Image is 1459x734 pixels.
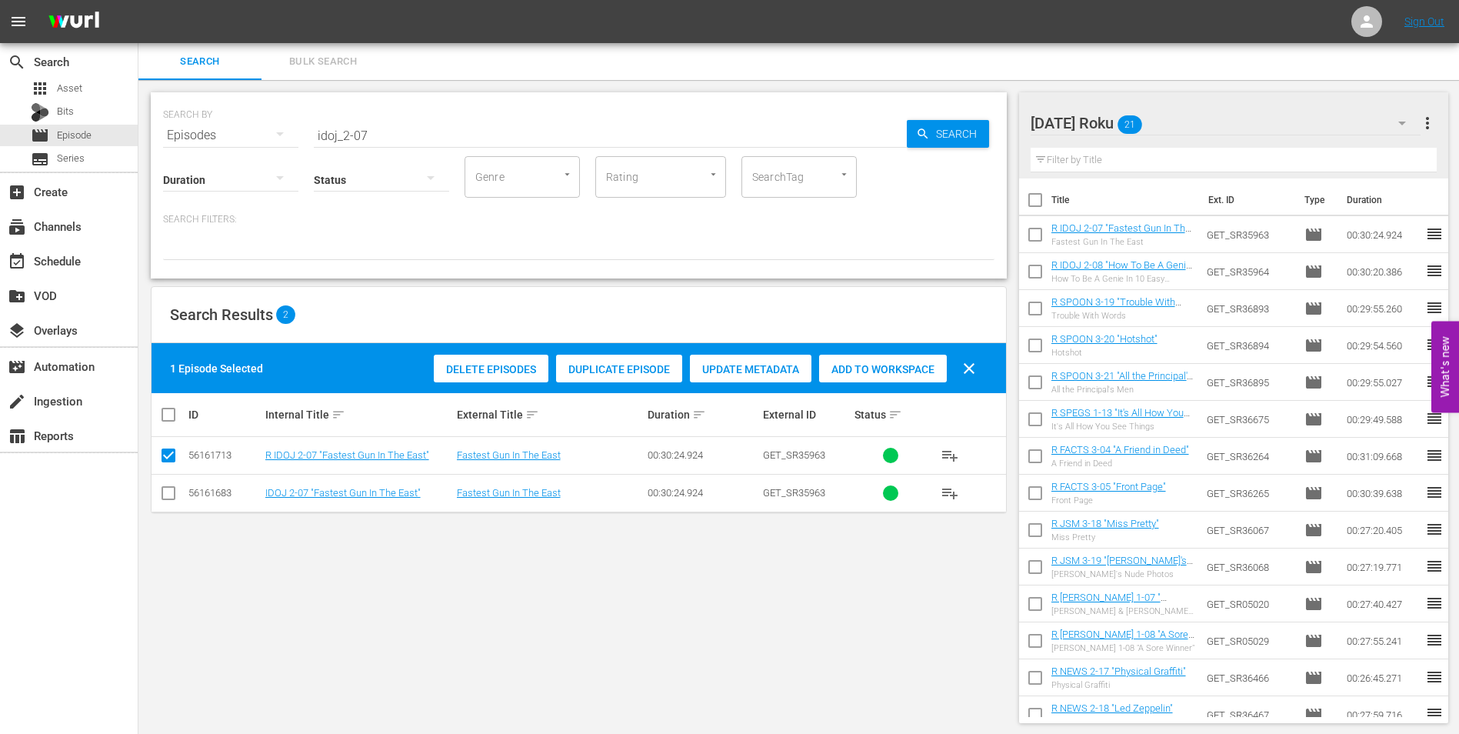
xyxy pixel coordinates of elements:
td: 00:30:39.638 [1341,475,1425,512]
div: 56161713 [188,449,261,461]
td: GET_SR36265 [1201,475,1298,512]
td: GET_SR36467 [1201,696,1298,733]
td: 00:27:20.405 [1341,512,1425,549]
a: R JSM 3-19 "[PERSON_NAME]'s Nude Photos" [1051,555,1193,578]
td: 00:27:55.241 [1341,622,1425,659]
td: 00:29:49.588 [1341,401,1425,438]
span: Episode [1304,484,1323,502]
span: reorder [1425,225,1444,243]
span: Episode [57,128,92,143]
span: apps [31,79,49,98]
span: Asset [57,81,82,96]
span: reorder [1425,520,1444,539]
div: [PERSON_NAME]'s Nude Photos [1051,569,1195,579]
td: 00:30:20.386 [1341,253,1425,290]
span: table_chart [8,427,26,445]
span: clear [960,359,978,378]
span: Episode [1304,558,1323,576]
p: Search Filters: [163,213,994,226]
div: How To Be A Genie In 10 Easy Lessons [1051,274,1195,284]
span: Automation [8,358,26,376]
th: Type [1295,178,1337,222]
div: 00:30:24.924 [648,487,758,499]
span: Episode [1304,521,1323,539]
span: Episode [31,126,49,145]
span: menu [9,12,28,31]
a: R IDOJ 2-08 "How To Be A Genie In 10 Easy Lessons" [1051,259,1192,282]
button: Search [907,120,989,148]
span: Episode [1304,706,1323,724]
a: R [PERSON_NAME] 1-07 "[PERSON_NAME] & [PERSON_NAME] & [PERSON_NAME]'s Big Adventure" [1051,592,1167,649]
td: GET_SR36264 [1201,438,1298,475]
a: R FACTS 3-05 "Front Page" [1051,481,1166,492]
span: Episode [1304,632,1323,650]
button: clear [951,350,988,387]
span: Series [31,150,49,168]
a: R NEWS 2-17 "Physical Graffiti" [1051,666,1186,677]
td: GET_SR36893 [1201,290,1298,327]
span: Bulk Search [271,53,375,71]
td: GET_SR36675 [1201,401,1298,438]
span: sort [331,408,345,422]
div: Miss Pretty [1051,532,1159,542]
button: Open [560,167,575,182]
a: Fastest Gun In The East [457,449,561,461]
span: reorder [1425,446,1444,465]
span: reorder [1425,409,1444,428]
span: reorder [1425,631,1444,649]
span: reorder [1425,299,1444,317]
a: R NEWS 2-18 "Led Zeppelin" [1051,702,1173,714]
td: GET_SR36895 [1201,364,1298,401]
td: GET_SR36068 [1201,549,1298,586]
th: Title [1051,178,1199,222]
a: R IDOJ 2-07 "Fastest Gun In The East" [265,449,429,461]
span: Episode [1304,225,1323,244]
td: GET_SR36894 [1201,327,1298,364]
div: Status [854,405,927,424]
th: Ext. ID [1199,178,1296,222]
td: 00:29:54.560 [1341,327,1425,364]
span: playlist_add [941,446,959,465]
span: playlist_add [941,484,959,502]
span: Series [57,151,85,166]
div: Fastest Gun In The East [1051,237,1195,247]
div: [PERSON_NAME] & [PERSON_NAME] & [PERSON_NAME]'s Big Adventure [1051,606,1195,616]
div: All the Principal's Men [1051,385,1195,395]
span: Add to Workspace [819,363,947,375]
button: Open [706,167,721,182]
div: [PERSON_NAME] 1-08 "A Sore Winner" [1051,643,1195,653]
div: Episodes [163,114,298,157]
img: ans4CAIJ8jUAAAAAAAAAAAAAAAAAAAAAAAAgQb4GAAAAAAAAAAAAAAAAAAAAAAAAJMjXAAAAAAAAAAAAAAAAAAAAAAAAgAT5G... [37,4,111,40]
a: R SPOON 3-19 "Trouble With Words" [1051,296,1181,319]
a: R FACTS 3-04 "A Friend in Deed" [1051,444,1189,455]
div: A Friend in Deed [1051,459,1189,469]
button: playlist_add [931,437,968,474]
button: playlist_add [931,475,968,512]
div: Physical Graffiti [1051,680,1186,690]
button: Open Feedback Widget [1431,322,1459,413]
div: External Title [457,405,644,424]
span: Episode [1304,447,1323,465]
span: create [8,392,26,411]
span: sort [692,408,706,422]
span: GET_SR35963 [763,449,825,461]
span: Create [8,183,26,202]
span: reorder [1425,335,1444,354]
span: reorder [1425,705,1444,723]
a: R SPOON 3-21 "All the Principal's Men" [1051,370,1193,393]
span: reorder [1425,262,1444,280]
td: GET_SR35963 [1201,216,1298,253]
span: Episode [1304,595,1323,613]
button: Duplicate Episode [556,355,682,382]
a: R JSM 3-18 "Miss Pretty" [1051,518,1159,529]
span: Update Metadata [690,363,811,375]
span: Duplicate Episode [556,363,682,375]
button: Update Metadata [690,355,811,382]
td: 00:30:24.924 [1341,216,1425,253]
div: External ID [763,409,851,421]
span: reorder [1425,483,1444,502]
span: reorder [1425,668,1444,686]
span: Search [8,53,26,72]
div: ID [188,409,261,421]
td: GET_SR36067 [1201,512,1298,549]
